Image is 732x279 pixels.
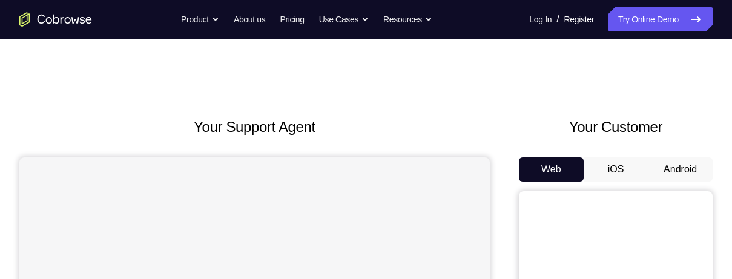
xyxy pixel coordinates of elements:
[648,157,713,182] button: Android
[181,7,219,31] button: Product
[519,157,584,182] button: Web
[584,157,648,182] button: iOS
[383,7,432,31] button: Resources
[19,12,92,27] a: Go to the home page
[19,116,490,138] h2: Your Support Agent
[529,7,552,31] a: Log In
[556,12,559,27] span: /
[519,116,713,138] h2: Your Customer
[280,7,304,31] a: Pricing
[234,7,265,31] a: About us
[564,7,594,31] a: Register
[319,7,369,31] button: Use Cases
[608,7,713,31] a: Try Online Demo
